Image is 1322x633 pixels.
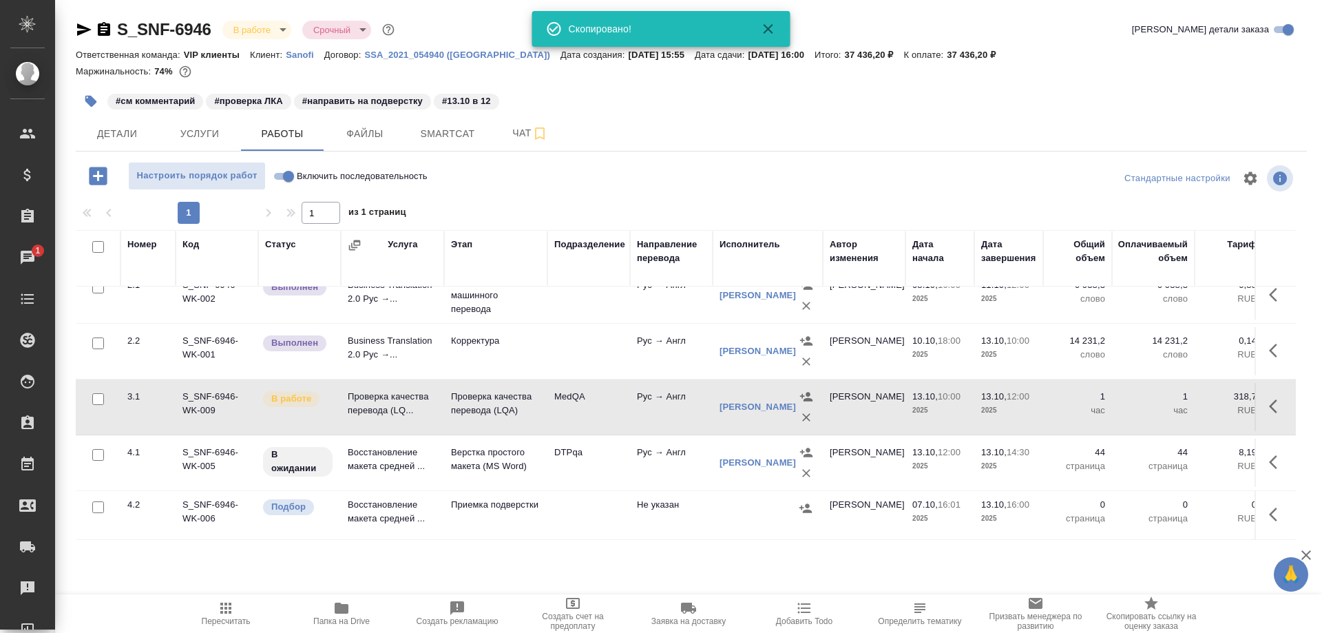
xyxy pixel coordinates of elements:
[271,280,318,294] p: Выполнен
[823,271,905,320] td: [PERSON_NAME]
[271,448,324,475] p: В ожидании
[695,50,748,60] p: Дата сдачи:
[222,21,291,39] div: В работе
[796,463,817,484] button: Удалить
[981,447,1007,457] p: 13.10,
[1202,404,1257,417] p: RUB
[76,86,106,116] button: Добавить тэг
[1119,334,1188,348] p: 14 231,2
[297,169,428,183] span: Включить последовательность
[938,499,961,510] p: 16:01
[364,48,560,60] a: SSA_2021_054940 ([GEOGRAPHIC_DATA])
[796,442,817,463] button: Назначить
[547,439,630,487] td: DTPqa
[938,391,961,402] p: 10:00
[451,275,541,316] p: Постредактура машинного перевода
[630,491,713,539] td: Не указан
[947,50,1006,60] p: 37 436,20 ₽
[250,50,286,60] p: Клиент:
[1007,447,1029,457] p: 14:30
[547,383,630,431] td: MedQA
[981,404,1036,417] p: 2025
[1119,390,1188,404] p: 1
[154,66,176,76] p: 74%
[981,238,1036,265] div: Дата завершения
[1118,238,1188,265] div: Оплачиваемый объем
[981,292,1036,306] p: 2025
[364,50,560,60] p: SSA_2021_054940 ([GEOGRAPHIC_DATA])
[1050,390,1105,404] p: 1
[341,383,444,431] td: Проверка качества перевода (LQ...
[1121,168,1234,189] div: split button
[1119,292,1188,306] p: слово
[1050,498,1105,512] p: 0
[442,94,491,108] p: #13.10 в 12
[569,22,741,36] div: Скопировано!
[271,500,306,514] p: Подбор
[176,271,258,320] td: S_SNF-6946-WK-002
[302,94,423,108] p: #направить на подверстку
[127,446,169,459] div: 4.1
[1202,334,1257,348] p: 0,14
[1202,348,1257,362] p: RUB
[432,94,501,106] span: 13.10 в 12
[341,271,444,320] td: Business Translation 2.0 Рус →...
[1050,512,1105,526] p: страница
[324,50,365,60] p: Договор:
[379,21,397,39] button: Доп статусы указывают на важность/срочность заказа
[127,238,157,251] div: Номер
[265,238,296,251] div: Статус
[1267,165,1296,191] span: Посмотреть информацию
[1119,459,1188,473] p: страница
[451,390,541,417] p: Проверка качества перевода (LQA)
[1234,162,1267,195] span: Настроить таблицу
[981,512,1036,526] p: 2025
[720,290,796,300] a: [PERSON_NAME]
[1261,498,1294,531] button: Здесь прячутся важные кнопки
[912,499,938,510] p: 07.10,
[823,439,905,487] td: [PERSON_NAME]
[630,271,713,320] td: Рус → Англ
[1261,446,1294,479] button: Здесь прячутся важные кнопки
[1261,334,1294,367] button: Здесь прячутся важные кнопки
[415,125,481,143] span: Smartcat
[1050,446,1105,459] p: 44
[127,390,169,404] div: 3.1
[76,66,154,76] p: Маржинальность:
[1050,292,1105,306] p: слово
[1007,391,1029,402] p: 12:00
[796,386,817,407] button: Назначить
[628,50,695,60] p: [DATE] 15:55
[912,404,967,417] p: 2025
[1050,348,1105,362] p: слово
[309,24,355,36] button: Срочный
[981,391,1007,402] p: 13.10,
[981,348,1036,362] p: 2025
[1119,446,1188,459] p: 44
[293,94,432,106] span: направить на подверстку
[796,331,817,351] button: Назначить
[76,50,184,60] p: Ответственная команда:
[1119,498,1188,512] p: 0
[184,50,250,60] p: VIP клиенты
[128,162,266,190] button: Настроить порядок работ
[182,238,199,251] div: Код
[136,168,258,184] span: Настроить порядок работ
[720,238,780,251] div: Исполнитель
[637,238,706,265] div: Направление перевода
[176,439,258,487] td: S_SNF-6946-WK-005
[630,439,713,487] td: Рус → Англ
[554,238,625,251] div: Подразделение
[720,457,796,468] a: [PERSON_NAME]
[84,125,150,143] span: Детали
[938,335,961,346] p: 18:00
[388,238,417,251] div: Услуга
[271,336,318,350] p: Выполнен
[262,446,334,478] div: Исполнитель назначен, приступать к работе пока рано
[262,334,334,353] div: Исполнитель завершил работу
[720,402,796,412] a: [PERSON_NAME]
[1050,404,1105,417] p: час
[904,50,947,60] p: К оплате:
[981,335,1007,346] p: 13.10,
[912,512,967,526] p: 2025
